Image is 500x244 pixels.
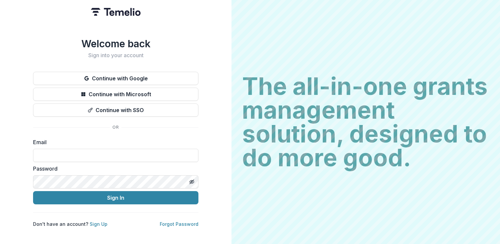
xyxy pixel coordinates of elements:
[33,72,198,85] button: Continue with Google
[33,191,198,204] button: Sign In
[33,52,198,59] h2: Sign into your account
[90,221,107,227] a: Sign Up
[187,177,197,187] button: Toggle password visibility
[33,38,198,50] h1: Welcome back
[33,221,107,227] p: Don't have an account?
[33,88,198,101] button: Continue with Microsoft
[33,103,198,117] button: Continue with SSO
[91,8,141,16] img: Temelio
[33,165,194,173] label: Password
[160,221,198,227] a: Forgot Password
[33,138,194,146] label: Email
